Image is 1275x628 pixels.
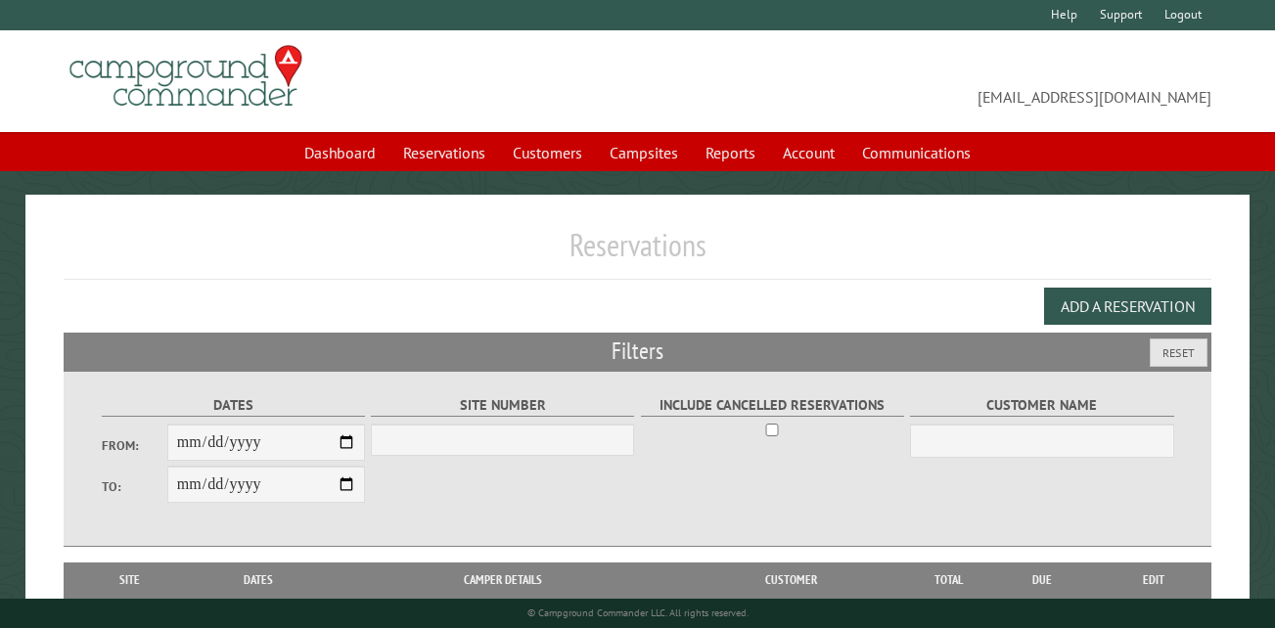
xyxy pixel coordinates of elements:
[102,477,167,496] label: To:
[73,562,185,598] th: Site
[64,333,1211,370] h2: Filters
[332,562,673,598] th: Camper Details
[501,134,594,171] a: Customers
[641,394,904,417] label: Include Cancelled Reservations
[1096,562,1211,598] th: Edit
[185,562,332,598] th: Dates
[64,226,1211,280] h1: Reservations
[694,134,767,171] a: Reports
[1044,288,1211,325] button: Add a Reservation
[910,562,988,598] th: Total
[910,394,1173,417] label: Customer Name
[102,436,167,455] label: From:
[391,134,497,171] a: Reservations
[64,38,308,114] img: Campground Commander
[527,606,749,619] small: © Campground Commander LLC. All rights reserved.
[638,54,1211,109] span: [EMAIL_ADDRESS][DOMAIN_NAME]
[598,134,690,171] a: Campsites
[102,394,365,417] label: Dates
[771,134,846,171] a: Account
[293,134,387,171] a: Dashboard
[371,394,634,417] label: Site Number
[673,562,910,598] th: Customer
[988,562,1096,598] th: Due
[850,134,982,171] a: Communications
[1150,338,1207,367] button: Reset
